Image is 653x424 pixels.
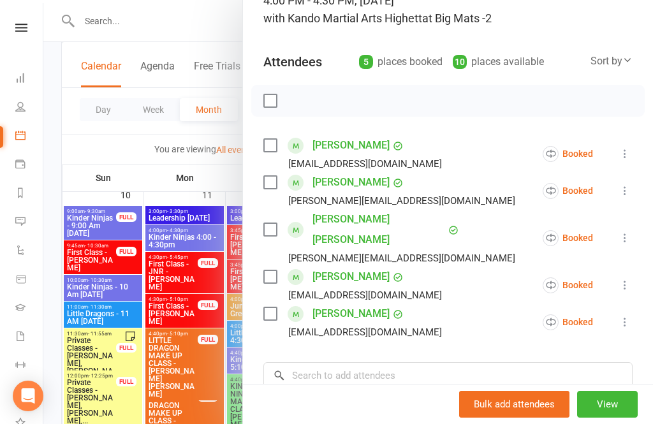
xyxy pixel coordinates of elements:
a: People [15,94,44,122]
div: [PERSON_NAME][EMAIL_ADDRESS][DOMAIN_NAME] [288,193,515,209]
button: View [577,391,638,418]
a: Dashboard [15,65,44,94]
div: [EMAIL_ADDRESS][DOMAIN_NAME] [288,324,442,340]
div: Booked [543,183,593,199]
div: [PERSON_NAME][EMAIL_ADDRESS][DOMAIN_NAME] [288,250,515,267]
div: places booked [359,53,443,71]
div: 5 [359,55,373,69]
a: [PERSON_NAME] [312,135,390,156]
a: [PERSON_NAME] [PERSON_NAME] [312,209,445,250]
div: Booked [543,314,593,330]
div: [EMAIL_ADDRESS][DOMAIN_NAME] [288,287,442,303]
a: Payments [15,151,44,180]
a: Calendar [15,122,44,151]
div: Open Intercom Messenger [13,381,43,411]
div: [EMAIL_ADDRESS][DOMAIN_NAME] [288,156,442,172]
a: Product Sales [15,266,44,295]
div: Booked [543,230,593,246]
div: 10 [453,55,467,69]
a: [PERSON_NAME] [312,267,390,287]
a: [PERSON_NAME] [312,172,390,193]
span: at Big Mats -2 [422,11,492,25]
a: Reports [15,180,44,208]
div: Sort by [591,53,633,69]
div: Attendees [263,53,322,71]
div: Booked [543,146,593,162]
a: [PERSON_NAME] [312,303,390,324]
div: Booked [543,277,593,293]
span: with Kando Martial Arts Highett [263,11,422,25]
button: Bulk add attendees [459,391,569,418]
div: places available [453,53,544,71]
input: Search to add attendees [263,362,633,389]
